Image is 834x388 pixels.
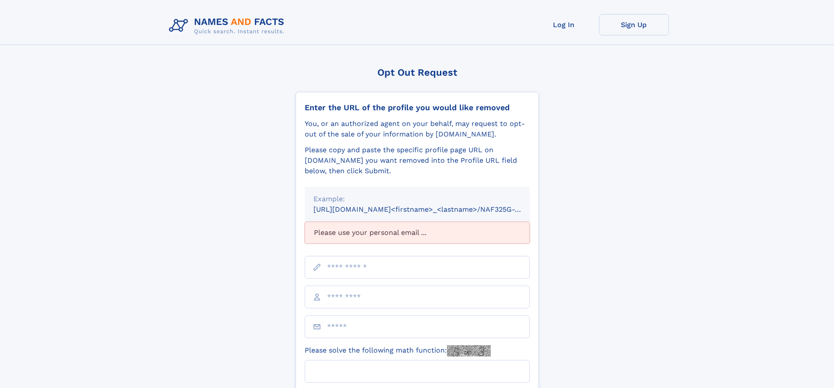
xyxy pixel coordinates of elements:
img: Logo Names and Facts [165,14,292,38]
div: Please copy and paste the specific profile page URL on [DOMAIN_NAME] you want removed into the Pr... [305,145,530,176]
div: You, or an authorized agent on your behalf, may request to opt-out of the sale of your informatio... [305,119,530,140]
div: Opt Out Request [296,67,539,78]
a: Sign Up [599,14,669,35]
a: Log In [529,14,599,35]
small: [URL][DOMAIN_NAME]<firstname>_<lastname>/NAF325G-xxxxxxxx [313,205,546,213]
div: Enter the URL of the profile you would like removed [305,103,530,112]
label: Please solve the following math function: [305,345,491,357]
div: Please use your personal email ... [305,222,530,244]
div: Example: [313,194,521,204]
